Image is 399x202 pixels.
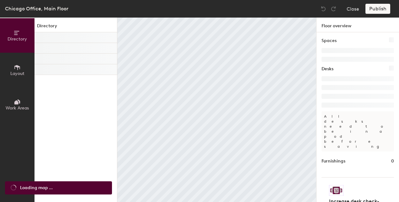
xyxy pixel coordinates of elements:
[6,105,29,111] span: Work Areas
[20,184,53,191] span: Loading map ...
[117,18,316,202] canvas: Map
[329,185,343,196] img: Sticker logo
[8,36,27,42] span: Directory
[322,66,333,72] h1: Desks
[322,111,394,151] p: All desks need to be in a pod before saving
[320,6,327,12] img: Undo
[330,6,337,12] img: Redo
[322,158,345,165] h1: Furnishings
[317,18,399,32] h1: Floor overview
[391,158,394,165] h1: 0
[322,37,337,44] h1: Spaces
[347,4,359,14] button: Close
[5,5,68,13] div: Chicago Office, Main Floor
[10,71,24,76] span: Layout
[35,23,117,32] h1: Directory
